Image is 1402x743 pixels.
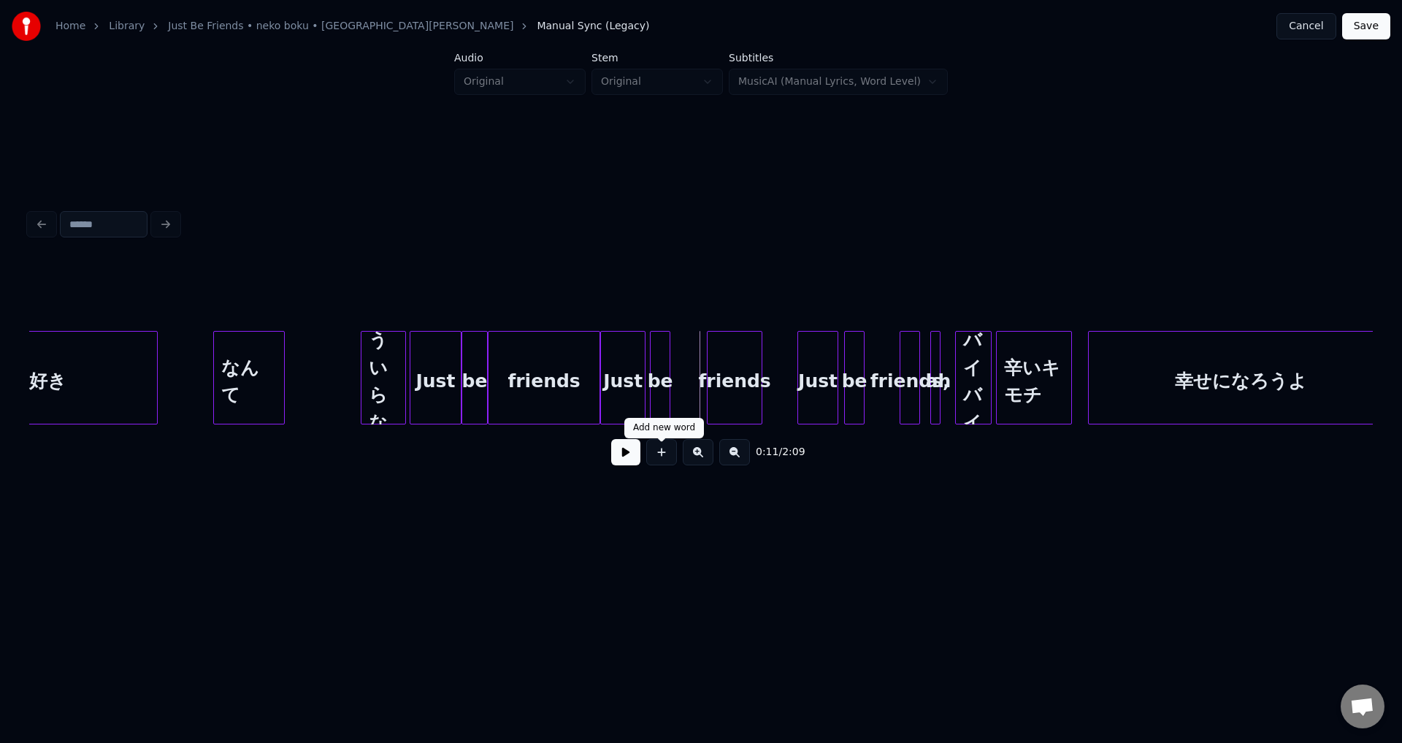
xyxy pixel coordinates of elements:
label: Subtitles [729,53,948,63]
button: Save [1342,13,1390,39]
a: Home [55,19,85,34]
span: 2:09 [782,445,805,460]
div: Add new word [633,422,695,434]
label: Stem [591,53,723,63]
label: Audio [454,53,586,63]
a: Library [109,19,145,34]
nav: breadcrumb [55,19,650,34]
button: Cancel [1276,13,1336,39]
div: Open chat [1341,685,1384,728]
span: Manual Sync (Legacy) [537,19,649,34]
img: youka [12,12,41,41]
span: 0:11 [756,445,778,460]
div: / [756,445,791,460]
a: Just Be Friends • neko boku • [GEOGRAPHIC_DATA][PERSON_NAME] [168,19,513,34]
